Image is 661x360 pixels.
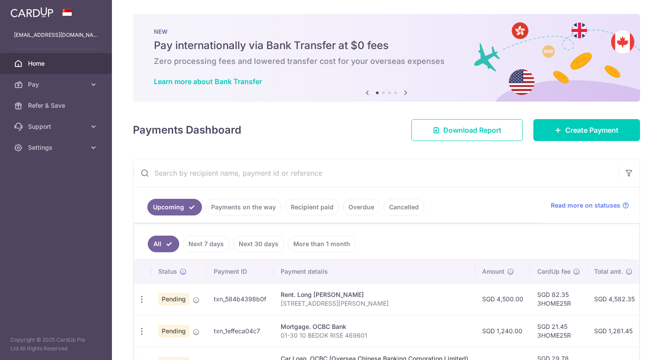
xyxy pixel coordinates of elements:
td: SGD 82.35 3HOME25R [530,283,587,315]
a: Read more on statuses [551,201,629,210]
span: CardUp fee [537,267,571,276]
span: Read more on statuses [551,201,620,210]
p: [EMAIL_ADDRESS][DOMAIN_NAME] [14,31,98,39]
h6: Zero processing fees and lowered transfer cost for your overseas expenses [154,56,619,67]
a: Create Payment [533,119,640,141]
th: Payment ID [207,260,274,283]
img: Bank transfer banner [133,14,640,102]
span: Create Payment [565,125,619,135]
a: All [148,236,179,252]
a: Overdue [343,199,380,215]
h4: Payments Dashboard [133,122,241,138]
a: Next 30 days [233,236,284,252]
td: SGD 21.45 3HOME25R [530,315,587,347]
th: Payment details [274,260,475,283]
a: Next 7 days [183,236,230,252]
span: Settings [28,143,86,152]
span: Status [158,267,177,276]
a: Upcoming [147,199,202,215]
span: Refer & Save [28,101,86,110]
span: Download Report [443,125,501,135]
a: Cancelled [383,199,424,215]
span: Pay [28,80,86,89]
p: 01-30 10 BEDOK RISE 469601 [281,331,468,340]
td: txn_1effeca04c7 [207,315,274,347]
td: SGD 4,500.00 [475,283,530,315]
a: More than 1 month [288,236,356,252]
td: SGD 4,582.35 [587,283,642,315]
span: Amount [482,267,504,276]
h5: Pay internationally via Bank Transfer at $0 fees [154,39,619,53]
a: Payments on the way [205,199,282,215]
a: Recipient paid [285,199,339,215]
td: SGD 1,240.00 [475,315,530,347]
img: CardUp [10,7,53,18]
span: Total amt. [594,267,623,276]
div: Mortgage. OCBC Bank [281,322,468,331]
p: NEW [154,28,619,35]
td: SGD 1,261.45 [587,315,642,347]
span: Pending [158,325,189,337]
a: Download Report [411,119,523,141]
span: Support [28,122,86,131]
p: [STREET_ADDRESS][PERSON_NAME] [281,299,468,308]
td: txn_584b4398b0f [207,283,274,315]
span: Home [28,59,86,68]
span: Pending [158,293,189,305]
a: Learn more about Bank Transfer [154,77,262,86]
div: Rent. Long [PERSON_NAME] [281,290,468,299]
input: Search by recipient name, payment id or reference [133,159,619,187]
